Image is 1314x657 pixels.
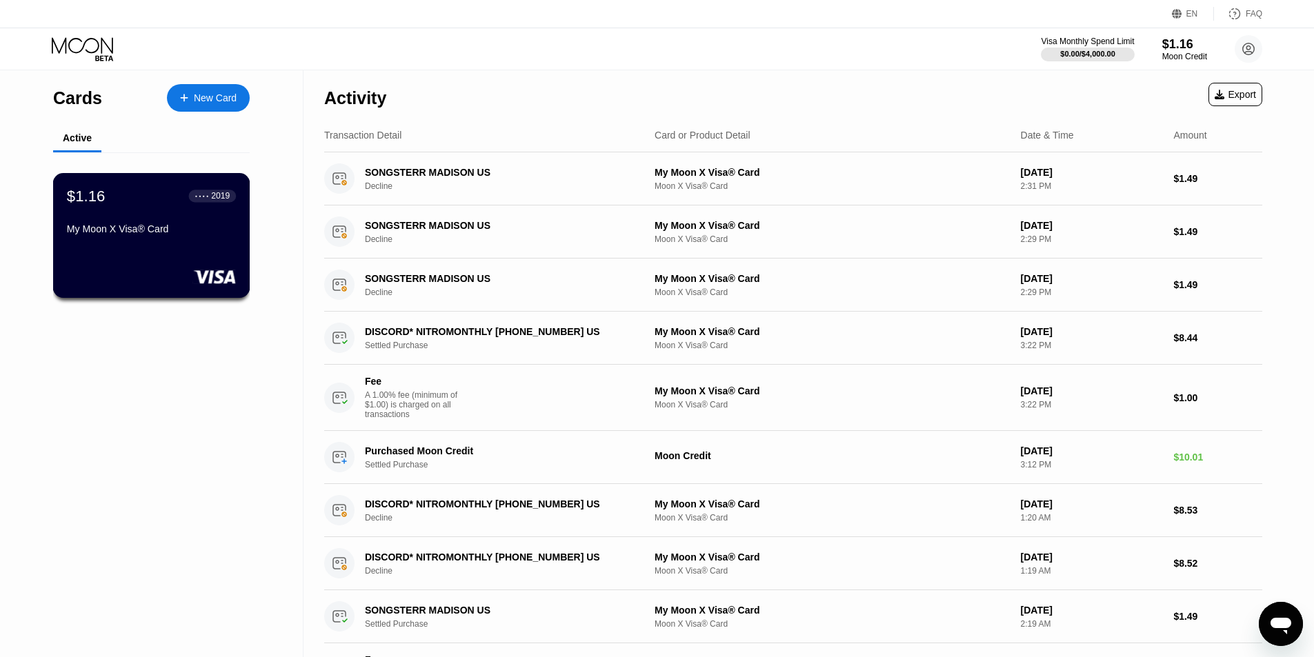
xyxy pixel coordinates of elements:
div: Transaction Detail [324,130,401,141]
div: 2019 [211,191,230,201]
div: My Moon X Visa® Card [655,385,1010,396]
div: New Card [194,92,237,104]
div: Export [1208,83,1262,106]
div: $1.16● ● ● ●2019My Moon X Visa® Card [54,174,249,297]
div: Active [63,132,92,143]
div: EN [1186,9,1198,19]
div: [DATE] [1021,273,1163,284]
div: $1.49 [1173,226,1262,237]
div: DISCORD* NITROMONTHLY [PHONE_NUMBER] USDeclineMy Moon X Visa® CardMoon X Visa® Card[DATE]1:20 AM$... [324,484,1262,537]
div: DISCORD* NITROMONTHLY [PHONE_NUMBER] US [365,552,633,563]
div: EN [1172,7,1214,21]
div: FAQ [1246,9,1262,19]
div: Settled Purchase [365,619,653,629]
div: 3:22 PM [1021,341,1163,350]
iframe: Кнопка запуска окна обмена сообщениями [1259,602,1303,646]
div: Moon X Visa® Card [655,513,1010,523]
div: My Moon X Visa® Card [655,273,1010,284]
div: Purchased Moon CreditSettled PurchaseMoon Credit[DATE]3:12 PM$10.01 [324,431,1262,484]
div: $1.16Moon Credit [1162,37,1207,61]
div: Date & Time [1021,130,1074,141]
div: A 1.00% fee (minimum of $1.00) is charged on all transactions [365,390,468,419]
div: $8.44 [1173,332,1262,343]
div: Purchased Moon Credit [365,445,633,456]
div: DISCORD* NITROMONTHLY [PHONE_NUMBER] USSettled PurchaseMy Moon X Visa® CardMoon X Visa® Card[DATE... [324,312,1262,365]
div: Decline [365,287,653,297]
div: My Moon X Visa® Card [655,167,1010,178]
div: $8.52 [1173,558,1262,569]
div: Settled Purchase [365,341,653,350]
div: Export [1215,89,1256,100]
div: Decline [365,181,653,191]
div: $0.00 / $4,000.00 [1060,50,1115,58]
div: [DATE] [1021,445,1163,456]
div: Activity [324,88,386,108]
div: My Moon X Visa® Card [655,605,1010,616]
div: 2:19 AM [1021,619,1163,629]
div: SONGSTERR MADISON USDeclineMy Moon X Visa® CardMoon X Visa® Card[DATE]2:29 PM$1.49 [324,259,1262,312]
div: Moon Credit [655,450,1010,461]
div: $1.49 [1173,611,1262,622]
div: SONGSTERR MADISON USSettled PurchaseMy Moon X Visa® CardMoon X Visa® Card[DATE]2:19 AM$1.49 [324,590,1262,643]
div: SONGSTERR MADISON USDeclineMy Moon X Visa® CardMoon X Visa® Card[DATE]2:29 PM$1.49 [324,205,1262,259]
div: Card or Product Detail [655,130,750,141]
div: SONGSTERR MADISON US [365,220,633,231]
div: ● ● ● ● [195,194,209,198]
div: $8.53 [1173,505,1262,516]
div: 1:20 AM [1021,513,1163,523]
div: New Card [167,84,250,112]
div: [DATE] [1021,326,1163,337]
div: [DATE] [1021,385,1163,396]
div: DISCORD* NITROMONTHLY [PHONE_NUMBER] US [365,326,633,337]
div: $1.49 [1173,173,1262,184]
div: Decline [365,234,653,244]
div: SONGSTERR MADISON US [365,273,633,284]
div: [DATE] [1021,605,1163,616]
div: $1.16 [67,187,106,205]
div: Fee [365,376,461,387]
div: Visa Monthly Spend Limit$0.00/$4,000.00 [1041,37,1134,61]
div: Moon X Visa® Card [655,287,1010,297]
div: Moon X Visa® Card [655,234,1010,244]
div: Moon X Visa® Card [655,341,1010,350]
div: Moon Credit [1162,52,1207,61]
div: [DATE] [1021,552,1163,563]
div: [DATE] [1021,498,1163,509]
div: 3:12 PM [1021,460,1163,469]
div: Amount [1173,130,1206,141]
div: FAQ [1214,7,1262,21]
div: FeeA 1.00% fee (minimum of $1.00) is charged on all transactionsMy Moon X Visa® CardMoon X Visa® ... [324,365,1262,431]
div: [DATE] [1021,167,1163,178]
div: 2:29 PM [1021,287,1163,297]
div: Moon X Visa® Card [655,566,1010,576]
div: Decline [365,513,653,523]
div: $1.16 [1162,37,1207,52]
div: 2:29 PM [1021,234,1163,244]
div: My Moon X Visa® Card [655,326,1010,337]
div: $1.00 [1173,392,1262,403]
div: $1.49 [1173,279,1262,290]
div: SONGSTERR MADISON US [365,167,633,178]
div: SONGSTERR MADISON US [365,605,633,616]
div: 1:19 AM [1021,566,1163,576]
div: Moon X Visa® Card [655,400,1010,410]
div: My Moon X Visa® Card [655,498,1010,509]
div: DISCORD* NITROMONTHLY [PHONE_NUMBER] USDeclineMy Moon X Visa® CardMoon X Visa® Card[DATE]1:19 AM$... [324,537,1262,590]
div: Decline [365,566,653,576]
div: SONGSTERR MADISON USDeclineMy Moon X Visa® CardMoon X Visa® Card[DATE]2:31 PM$1.49 [324,152,1262,205]
div: My Moon X Visa® Card [655,552,1010,563]
div: 2:31 PM [1021,181,1163,191]
div: Visa Monthly Spend Limit [1041,37,1134,46]
div: DISCORD* NITROMONTHLY [PHONE_NUMBER] US [365,498,633,509]
div: My Moon X Visa® Card [655,220,1010,231]
div: My Moon X Visa® Card [67,223,236,234]
div: [DATE] [1021,220,1163,231]
div: Moon X Visa® Card [655,619,1010,629]
div: Moon X Visa® Card [655,181,1010,191]
div: $10.01 [1173,452,1262,463]
div: Cards [53,88,102,108]
div: 3:22 PM [1021,400,1163,410]
div: Settled Purchase [365,460,653,469]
